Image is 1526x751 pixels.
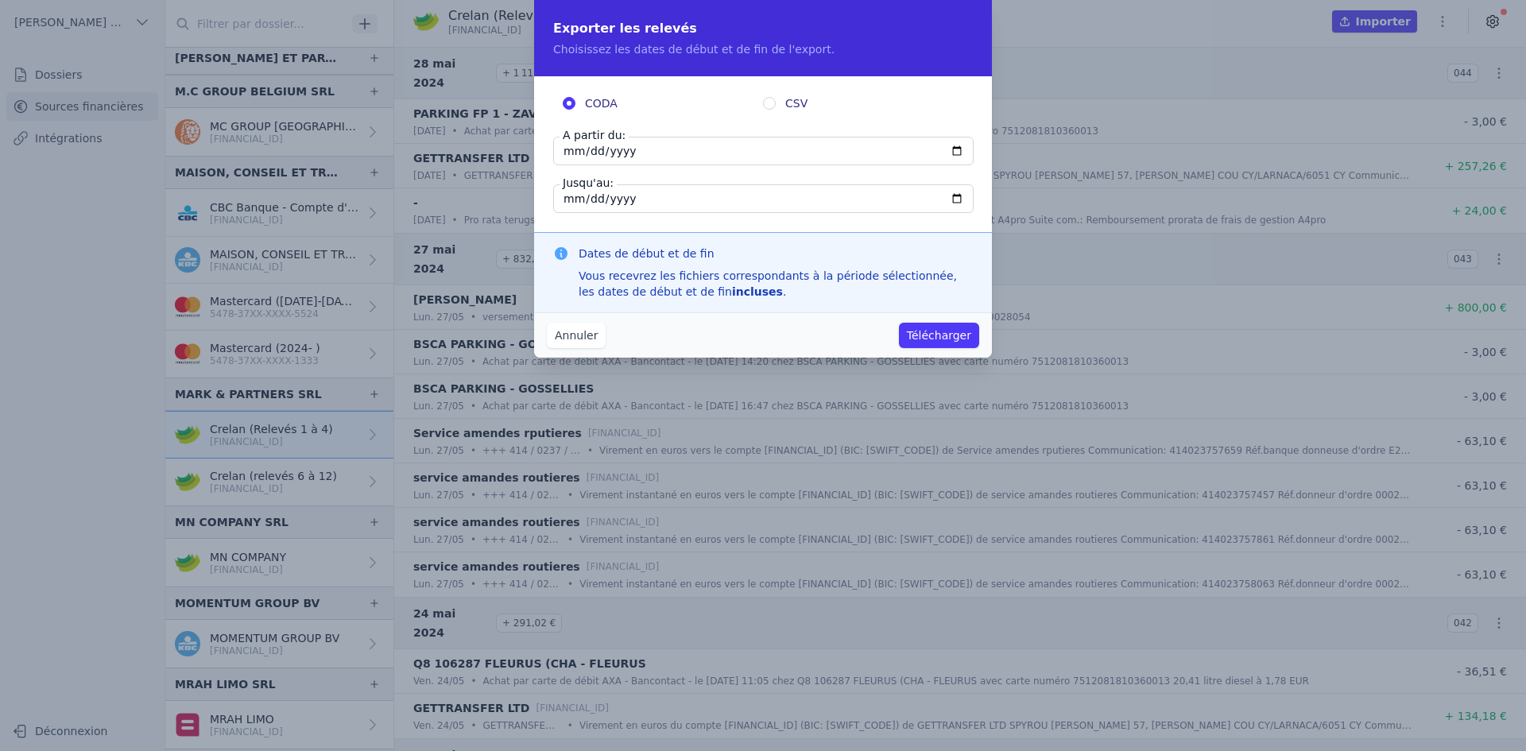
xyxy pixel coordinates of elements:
label: CSV [763,95,963,111]
span: CODA [585,95,618,111]
h2: Exporter les relevés [553,19,973,38]
label: Jusqu'au: [560,175,617,191]
button: Télécharger [899,323,979,348]
button: Annuler [547,323,606,348]
label: CODA [563,95,763,111]
h3: Dates de début et de fin [579,246,973,261]
strong: incluses [732,285,783,298]
input: CODA [563,97,575,110]
span: CSV [785,95,808,111]
p: Choisissez les dates de début et de fin de l'export. [553,41,973,57]
div: Vous recevrez les fichiers correspondants à la période sélectionnée, les dates de début et de fin . [579,268,973,300]
input: CSV [763,97,776,110]
label: A partir du: [560,127,629,143]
